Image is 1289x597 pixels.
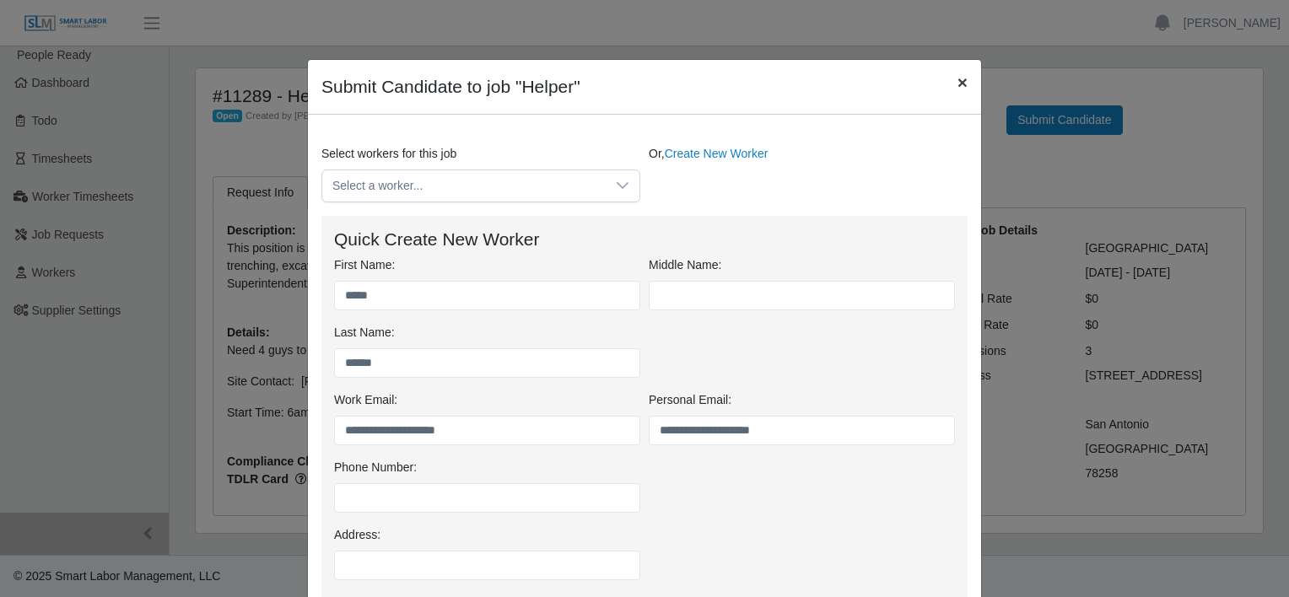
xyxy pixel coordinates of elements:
[957,73,968,92] span: ×
[644,145,972,202] div: Or,
[665,147,769,160] a: Create New Worker
[322,170,606,202] span: Select a worker...
[334,324,395,342] label: Last Name:
[334,391,397,409] label: Work Email:
[649,256,721,274] label: Middle Name:
[13,13,629,32] body: Rich Text Area. Press ALT-0 for help.
[334,459,417,476] label: Phone Number:
[321,73,580,100] h4: Submit Candidate to job "Helper"
[334,229,955,250] h4: Quick Create New Worker
[944,60,981,105] button: Close
[649,391,731,409] label: Personal Email:
[334,256,395,274] label: First Name:
[321,145,456,163] label: Select workers for this job
[334,526,380,544] label: Address:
